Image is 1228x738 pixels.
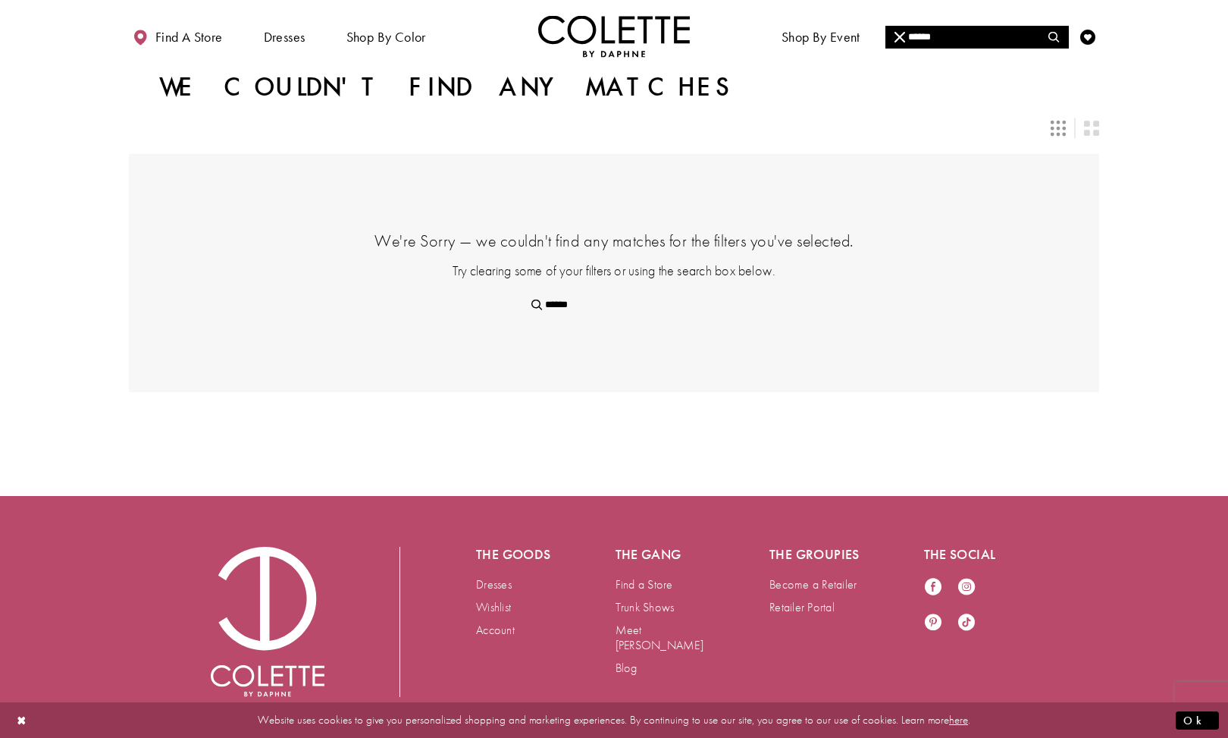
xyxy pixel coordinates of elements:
[120,111,1108,145] div: Layout Controls
[769,599,835,615] a: Retailer Portal
[155,30,223,45] span: Find a store
[924,577,942,598] a: Visit our Facebook - Opens in new tab
[616,660,637,676] a: Blog
[916,570,998,641] ul: Follow us
[924,613,942,633] a: Visit our Pinterest - Opens in new tab
[1043,15,1066,57] a: Toggle search
[1084,121,1099,136] span: Switch layout to 2 columns
[476,547,555,562] h5: The goods
[9,707,35,733] button: Close Dialog
[476,622,515,638] a: Account
[522,294,706,316] input: Search
[898,15,1010,57] a: Meet the designer
[522,294,706,316] div: Search form
[346,30,426,45] span: Shop by color
[949,712,968,727] a: here
[205,261,1023,280] p: Try clearing some of your filters or using the search box below.
[616,622,703,653] a: Meet [PERSON_NAME]
[616,599,675,615] a: Trunk Shows
[885,26,915,49] button: Close Search
[343,15,430,57] span: Shop by color
[476,576,512,592] a: Dresses
[129,15,226,57] a: Find a store
[109,710,1119,730] p: Website uses cookies to give you personalized shopping and marketing experiences. By continuing t...
[769,576,857,592] a: Become a Retailer
[476,599,511,615] a: Wishlist
[957,577,976,598] a: Visit our Instagram - Opens in new tab
[211,547,324,697] img: Colette by Daphne
[616,576,673,592] a: Find a Store
[538,15,690,57] a: Visit Home Page
[957,613,976,633] a: Visit our TikTok - Opens in new tab
[211,547,324,697] a: Visit Colette by Daphne Homepage
[1076,15,1099,57] a: Check Wishlist
[616,547,710,562] h5: The gang
[159,72,737,102] h1: We couldn't find any matches
[778,15,864,57] span: Shop By Event
[1051,121,1066,136] span: Switch layout to 3 columns
[1038,26,1068,49] button: Submit Search
[1176,711,1219,730] button: Submit Dialog
[885,26,1068,49] input: Search
[769,547,863,562] h5: The groupies
[264,30,305,45] span: Dresses
[522,294,552,316] button: Submit Search
[260,15,309,57] span: Dresses
[924,547,1018,562] h5: The social
[205,230,1023,252] h4: We're Sorry — we couldn't find any matches for the filters you've selected.
[538,15,690,57] img: Colette by Daphne
[885,26,1069,49] div: Search form
[782,30,860,45] span: Shop By Event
